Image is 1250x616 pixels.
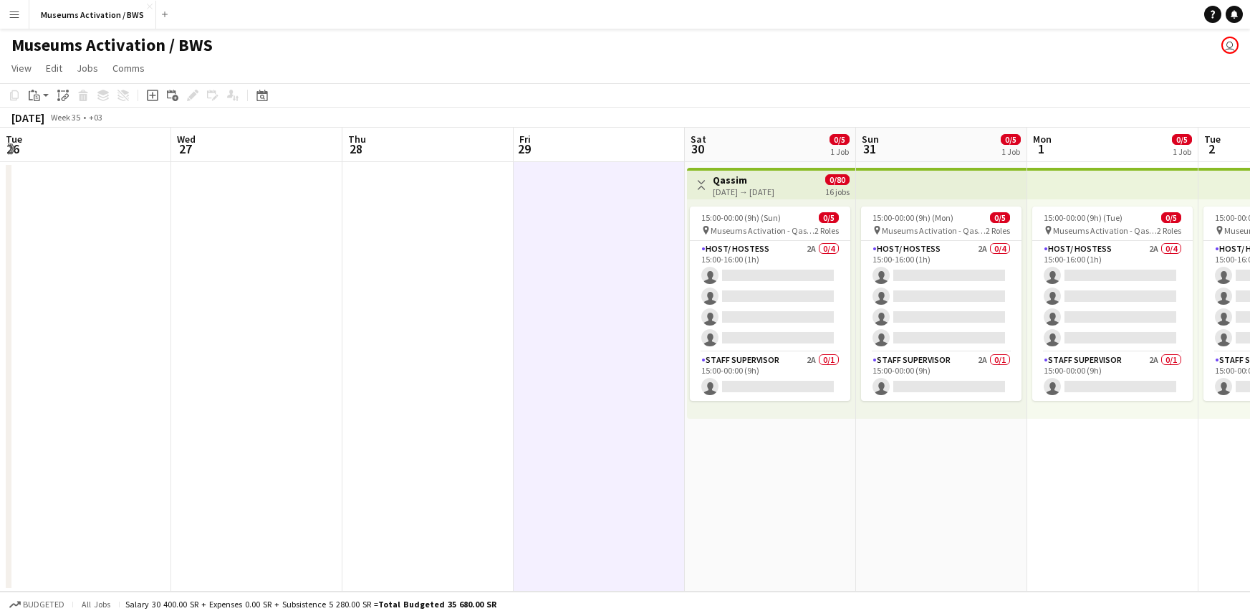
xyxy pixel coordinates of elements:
[11,34,213,56] h1: Museums Activation / BWS
[861,241,1021,352] app-card-role: Host/ Hostess2A0/415:00-16:00 (1h)
[1161,212,1181,223] span: 0/5
[830,146,849,157] div: 1 Job
[713,174,774,186] h3: Qassim
[690,207,850,401] app-job-card: 15:00-00:00 (9h) (Sun)0/5 Museums Activation - Qassim2 RolesHost/ Hostess2A0/415:00-16:00 (1h) St...
[1204,133,1221,146] span: Tue
[1221,37,1239,54] app-user-avatar: Salman AlQurni
[688,141,706,157] span: 30
[1031,141,1052,157] span: 1
[6,133,22,146] span: Tue
[1053,225,1157,236] span: Museums Activation - Qassim
[1044,212,1122,223] span: 15:00-00:00 (9h) (Tue)
[11,62,32,75] span: View
[861,207,1021,401] app-job-card: 15:00-00:00 (9h) (Mon)0/5 Museums Activation - Qassim2 RolesHost/ Hostess2A0/415:00-16:00 (1h) St...
[47,112,83,123] span: Week 35
[23,600,64,610] span: Budgeted
[6,59,37,77] a: View
[40,59,68,77] a: Edit
[125,599,496,610] div: Salary 30 400.00 SR + Expenses 0.00 SR + Subsistence 5 280.00 SR =
[1001,146,1020,157] div: 1 Job
[825,185,850,197] div: 16 jobs
[819,212,839,223] span: 0/5
[112,62,145,75] span: Comms
[46,62,62,75] span: Edit
[986,225,1010,236] span: 2 Roles
[691,133,706,146] span: Sat
[517,141,531,157] span: 29
[860,141,879,157] span: 31
[825,174,850,185] span: 0/80
[690,241,850,352] app-card-role: Host/ Hostess2A0/415:00-16:00 (1h)
[519,133,531,146] span: Fri
[175,141,196,157] span: 27
[7,597,67,612] button: Budgeted
[11,110,44,125] div: [DATE]
[71,59,104,77] a: Jobs
[1172,134,1192,145] span: 0/5
[1173,146,1191,157] div: 1 Job
[990,212,1010,223] span: 0/5
[711,225,814,236] span: Museums Activation - Qassim
[77,62,98,75] span: Jobs
[1032,241,1193,352] app-card-role: Host/ Hostess2A0/415:00-16:00 (1h)
[1157,225,1181,236] span: 2 Roles
[89,112,102,123] div: +03
[346,141,366,157] span: 28
[378,599,496,610] span: Total Budgeted 35 680.00 SR
[861,352,1021,401] app-card-role: Staff Supervisor2A0/115:00-00:00 (9h)
[862,133,879,146] span: Sun
[701,212,781,223] span: 15:00-00:00 (9h) (Sun)
[1033,133,1052,146] span: Mon
[872,212,953,223] span: 15:00-00:00 (9h) (Mon)
[79,599,113,610] span: All jobs
[1032,207,1193,401] app-job-card: 15:00-00:00 (9h) (Tue)0/5 Museums Activation - Qassim2 RolesHost/ Hostess2A0/415:00-16:00 (1h) St...
[4,141,22,157] span: 26
[830,134,850,145] span: 0/5
[814,225,839,236] span: 2 Roles
[690,352,850,401] app-card-role: Staff Supervisor2A0/115:00-00:00 (9h)
[348,133,366,146] span: Thu
[1001,134,1021,145] span: 0/5
[882,225,986,236] span: Museums Activation - Qassim
[177,133,196,146] span: Wed
[29,1,156,29] button: Museums Activation / BWS
[713,186,774,197] div: [DATE] → [DATE]
[1202,141,1221,157] span: 2
[107,59,150,77] a: Comms
[1032,352,1193,401] app-card-role: Staff Supervisor2A0/115:00-00:00 (9h)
